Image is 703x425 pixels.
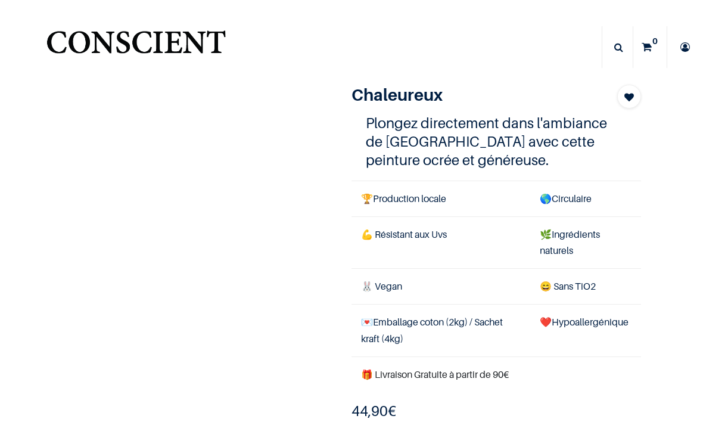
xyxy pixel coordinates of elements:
[530,269,641,305] td: ans TiO2
[361,280,402,292] span: 🐰 Vegan
[366,114,626,170] h4: Plongez directement dans l'ambiance de [GEOGRAPHIC_DATA] avec cette peinture ocrée et généreuse.
[361,316,373,328] span: 💌
[530,181,641,216] td: Circulaire
[44,24,228,71] a: Logo of Conscient
[633,26,667,68] a: 0
[351,181,530,216] td: Production locale
[624,90,634,104] span: Add to wishlist
[530,216,641,268] td: Ingrédients naturels
[351,85,598,104] h1: Chaleureux
[351,402,388,420] span: 44,90
[540,193,552,204] span: 🌎
[351,305,530,356] td: Emballage coton (2kg) / Sachet kraft (4kg)
[530,305,641,356] td: ❤️Hypoallergénique
[540,228,552,240] span: 🌿
[361,193,373,204] span: 🏆
[361,368,509,380] font: 🎁 Livraison Gratuite à partir de 90€
[540,280,559,292] span: 😄 S
[351,402,396,420] b: €
[617,85,641,108] button: Add to wishlist
[361,228,447,240] span: 💪 Résistant aux Uvs
[44,24,228,71] img: Conscient
[649,35,661,47] sup: 0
